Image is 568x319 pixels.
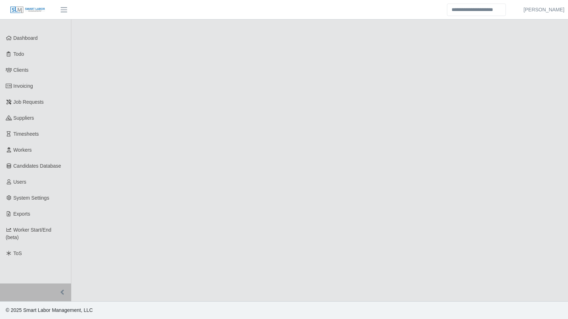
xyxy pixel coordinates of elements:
[13,211,30,217] span: Exports
[13,179,27,185] span: Users
[13,115,34,121] span: Suppliers
[6,227,51,240] span: Worker Start/End (beta)
[13,35,38,41] span: Dashboard
[524,6,564,13] a: [PERSON_NAME]
[13,250,22,256] span: ToS
[13,51,24,57] span: Todo
[13,147,32,153] span: Workers
[13,195,49,201] span: System Settings
[13,67,29,73] span: Clients
[6,307,93,313] span: © 2025 Smart Labor Management, LLC
[10,6,45,14] img: SLM Logo
[13,99,44,105] span: Job Requests
[447,4,506,16] input: Search
[13,131,39,137] span: Timesheets
[13,163,61,169] span: Candidates Database
[13,83,33,89] span: Invoicing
